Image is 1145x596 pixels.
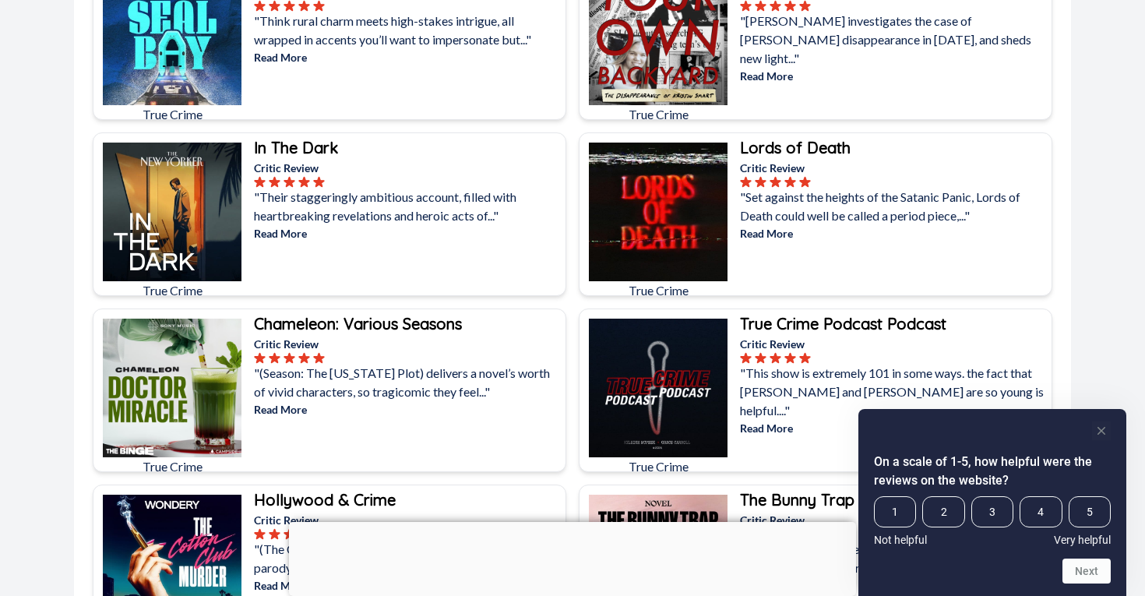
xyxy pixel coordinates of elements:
[740,364,1048,420] p: "This show is extremely 101 in some ways. the fact that [PERSON_NAME] and [PERSON_NAME] are so yo...
[589,143,728,281] img: Lords of Death
[254,49,562,65] p: Read More
[874,421,1111,584] div: On a scale of 1-5, how helpful were the reviews on the website? Select an option from 1 to 5, wit...
[740,12,1048,68] p: "[PERSON_NAME] investigates the case of [PERSON_NAME] disappearance in [DATE], and sheds new ligh...
[254,490,396,510] b: Hollywood & Crime
[874,453,1111,490] h2: On a scale of 1-5, how helpful were the reviews on the website? Select an option from 1 to 5, wit...
[922,496,964,527] span: 2
[254,225,562,242] p: Read More
[579,132,1052,296] a: Lords of DeathTrue CrimeLords of DeathCritic Review"Set against the heights of the Satanic Panic,...
[1020,496,1062,527] span: 4
[93,132,566,296] a: In The DarkTrue CrimeIn The DarkCritic Review"Their staggeringly ambitious account, filled with h...
[254,364,562,401] p: "(Season: The [US_STATE] Plot) delivers a novel’s worth of vivid characters, so tragicomic they f...
[740,314,946,333] b: True Crime Podcast Podcast
[1092,421,1111,440] button: Hide survey
[1054,534,1111,546] span: Very helpful
[254,540,562,577] p: "(The Cotton Club Murder) Dramatic-to-the-point-of-parody voiceovers and a lurid determination no...
[103,281,241,300] p: True Crime
[103,457,241,476] p: True Crime
[740,68,1048,84] p: Read More
[93,309,566,472] a: Chameleon: Various SeasonsTrue CrimeChameleon: Various SeasonsCritic Review"(Season: The [US_STAT...
[740,512,1048,528] p: Critic Review
[740,225,1048,242] p: Read More
[103,105,241,124] p: True Crime
[103,143,241,281] img: In The Dark
[289,522,856,592] iframe: Advertisement
[254,401,562,418] p: Read More
[1062,559,1111,584] button: Next question
[589,457,728,476] p: True Crime
[589,105,728,124] p: True Crime
[254,188,562,225] p: "Their staggeringly ambitious account, filled with heartbreaking revelations and heroic acts of..."
[254,336,562,352] p: Critic Review
[874,534,927,546] span: Not helpful
[740,188,1048,225] p: "Set against the heights of the Satanic Panic, Lords of Death could well be called a period piece...
[740,138,851,157] b: Lords of Death
[740,490,854,510] b: The Bunny Trap
[971,496,1013,527] span: 3
[103,319,241,457] img: Chameleon: Various Seasons
[254,512,562,528] p: Critic Review
[740,336,1048,352] p: Critic Review
[874,496,1111,546] div: On a scale of 1-5, how helpful were the reviews on the website? Select an option from 1 to 5, wit...
[1069,496,1111,527] span: 5
[589,319,728,457] img: True Crime Podcast Podcast
[254,138,338,157] b: In The Dark
[254,160,562,176] p: Critic Review
[254,12,562,49] p: "Think rural charm meets high-stakes intrigue, all wrapped in accents you’ll want to impersonate ...
[740,160,1048,176] p: Critic Review
[874,496,916,527] span: 1
[579,309,1052,472] a: True Crime Podcast PodcastTrue CrimeTrue Crime Podcast PodcastCritic Review"This show is extremel...
[740,420,1048,436] p: Read More
[254,577,562,594] p: Read More
[589,281,728,300] p: True Crime
[254,314,462,333] b: Chameleon: Various Seasons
